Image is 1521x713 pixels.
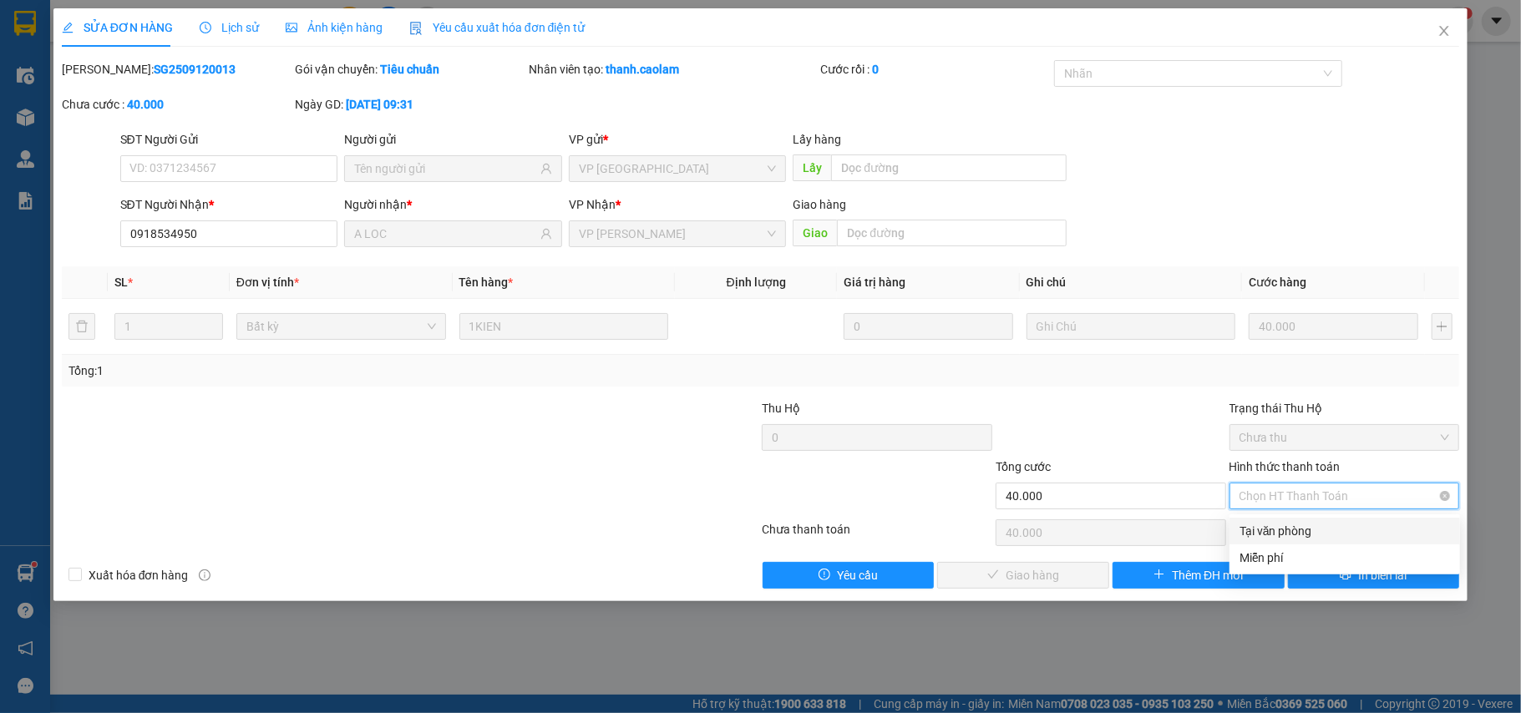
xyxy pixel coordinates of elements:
img: logo.jpg [181,21,221,61]
input: Tên người gửi [354,159,537,178]
div: Cước rồi : [820,60,1051,78]
span: SL [114,276,128,289]
span: Cước hàng [1249,276,1306,289]
span: Tổng cước [996,460,1051,473]
input: 0 [844,313,1012,340]
span: info-circle [199,569,210,581]
span: Bất kỳ [246,314,436,339]
div: Tổng: 1 [68,362,588,380]
span: close-circle [1440,491,1450,501]
span: Xuất hóa đơn hàng [82,566,195,584]
span: Yêu cầu [837,566,878,584]
b: 0 [872,63,879,76]
span: Tên hàng [459,276,514,289]
div: Trạng thái Thu Hộ [1229,399,1460,417]
span: printer [1340,569,1351,582]
span: Lịch sử [200,21,259,34]
div: Tại văn phòng [1240,522,1450,540]
b: [DATE] 09:31 [346,98,413,111]
button: plus [1432,313,1453,340]
label: Hình thức thanh toán [1229,460,1341,473]
button: Close [1421,8,1468,55]
b: [PERSON_NAME] [21,108,94,186]
div: SĐT Người Nhận [120,195,338,214]
b: SG2509120013 [154,63,236,76]
span: VP Sài Gòn [579,156,777,181]
span: Yêu cầu xuất hóa đơn điện tử [409,21,586,34]
span: Ảnh kiện hàng [286,21,383,34]
button: plusThêm ĐH mới [1113,562,1285,589]
div: VP gửi [569,130,787,149]
span: Đơn vị tính [236,276,299,289]
img: icon [409,22,423,35]
span: Giá trị hàng [844,276,905,289]
span: user [540,163,552,174]
span: Thêm ĐH mới [1172,566,1243,584]
div: Người nhận [344,195,562,214]
input: VD: Bàn, Ghế [459,313,669,340]
input: Dọc đường [837,220,1067,246]
div: Nhân viên tạo: [529,60,817,78]
span: picture [286,22,297,33]
b: Tiêu chuẩn [380,63,439,76]
b: [DOMAIN_NAME] [140,63,230,77]
span: Thu Hộ [762,402,800,415]
span: In biên lai [1358,566,1407,584]
button: checkGiao hàng [937,562,1109,589]
span: VP Nhận [569,198,616,211]
span: Lấy hàng [793,133,841,146]
span: exclamation-circle [819,569,830,582]
span: Giao [793,220,837,246]
input: Dọc đường [831,154,1067,181]
div: Chưa cước : [62,95,292,114]
span: VP Phan Thiết [579,221,777,246]
div: [PERSON_NAME]: [62,60,292,78]
span: clock-circle [200,22,211,33]
button: delete [68,313,95,340]
button: exclamation-circleYêu cầu [763,562,935,589]
div: SĐT Người Gửi [120,130,338,149]
span: Định lượng [727,276,786,289]
th: Ghi chú [1020,266,1243,299]
li: (c) 2017 [140,79,230,100]
span: Chọn HT Thanh Toán [1240,483,1450,508]
div: Miễn phí [1240,549,1450,567]
span: edit [62,22,74,33]
input: Ghi Chú [1027,313,1236,340]
div: Ngày GD: [295,95,525,114]
span: Chưa thu [1240,425,1450,450]
input: 0 [1249,313,1417,340]
div: Chưa thanh toán [760,520,994,549]
span: Lấy [793,154,831,181]
span: user [540,228,552,240]
span: SỬA ĐƠN HÀNG [62,21,173,34]
b: thanh.caolam [606,63,679,76]
b: 40.000 [127,98,164,111]
span: close [1437,24,1451,38]
div: Người gửi [344,130,562,149]
input: Tên người nhận [354,225,537,243]
button: printerIn biên lai [1288,562,1460,589]
div: Gói vận chuyển: [295,60,525,78]
b: BIÊN NHẬN GỬI HÀNG HÓA [108,24,160,160]
span: plus [1153,569,1165,582]
span: Giao hàng [793,198,846,211]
